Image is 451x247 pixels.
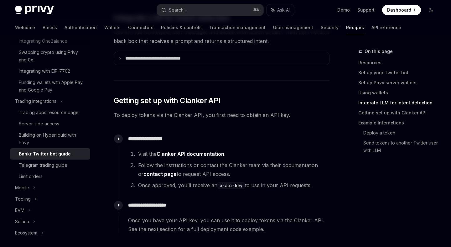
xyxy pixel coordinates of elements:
[136,181,329,190] li: Once approved, you’ll receive an to use in your API requests.
[114,28,329,45] span: Use an LLM to interpret user messages and decide what action to take. Treat the LLM as a black bo...
[161,20,202,35] a: Policies & controls
[10,171,90,182] a: Limit orders
[104,20,121,35] a: Wallets
[267,4,294,16] button: Ask AI
[10,129,90,148] a: Building on Hyperliquid with Privy
[19,79,86,94] div: Funding wallets with Apple Pay and Google Pay
[114,96,220,106] span: Getting set up with Clanker API
[19,173,43,180] div: Limit orders
[273,20,313,35] a: User management
[358,58,441,68] a: Resources
[363,128,441,138] a: Deploy a token
[128,216,329,234] span: Once you have your API key, you can use it to deploy tokens via the Clanker API. See the next sec...
[15,229,37,237] div: Ecosystem
[321,20,339,35] a: Security
[15,20,35,35] a: Welcome
[43,20,57,35] a: Basics
[358,118,441,128] a: Example Interactions
[157,4,263,16] button: Search...⌘K
[19,120,59,128] div: Server-side access
[128,20,153,35] a: Connectors
[382,5,421,15] a: Dashboard
[371,20,401,35] a: API reference
[346,20,364,35] a: Recipes
[19,131,86,146] div: Building on Hyperliquid with Privy
[19,150,71,158] div: Bankr Twitter bot guide
[143,171,177,177] a: contact page
[15,195,31,203] div: Tooling
[426,5,436,15] button: Toggle dark mode
[114,111,329,119] span: To deploy tokens via the Clanker API, you first need to obtain an API key.
[277,7,290,13] span: Ask AI
[337,7,350,13] a: Demo
[15,6,54,14] img: dark logo
[19,109,79,116] div: Trading apps resource page
[10,66,90,77] a: Integrating with EIP-7702
[365,48,393,55] span: On this page
[169,6,186,14] div: Search...
[253,8,260,13] span: ⌘ K
[19,161,67,169] div: Telegram trading guide
[10,47,90,66] a: Swapping crypto using Privy and 0x
[19,67,70,75] div: Integrating with EIP-7702
[157,151,224,157] a: Clanker API documentation
[15,218,29,225] div: Solana
[387,7,411,13] span: Dashboard
[217,182,245,189] code: x-api-key
[65,20,97,35] a: Authentication
[15,97,56,105] div: Trading integrations
[358,98,441,108] a: Integrate LLM for intent detection
[358,78,441,88] a: Set up Privy server wallets
[358,68,441,78] a: Set up your Twitter bot
[19,49,86,64] div: Swapping crypto using Privy and 0x
[358,108,441,118] a: Getting set up with Clanker API
[357,7,375,13] a: Support
[363,138,441,155] a: Send tokens to another Twitter user with LLM
[15,207,24,214] div: EVM
[10,107,90,118] a: Trading apps resource page
[10,160,90,171] a: Telegram trading guide
[10,77,90,96] a: Funding wallets with Apple Pay and Google Pay
[358,88,441,98] a: Using wallets
[10,148,90,160] a: Bankr Twitter bot guide
[10,118,90,129] a: Server-side access
[209,20,266,35] a: Transaction management
[136,161,329,178] li: Follow the instructions or contact the Clanker team via their documentation or to request API acc...
[136,150,329,158] li: Visit the .
[15,184,29,192] div: Mobile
